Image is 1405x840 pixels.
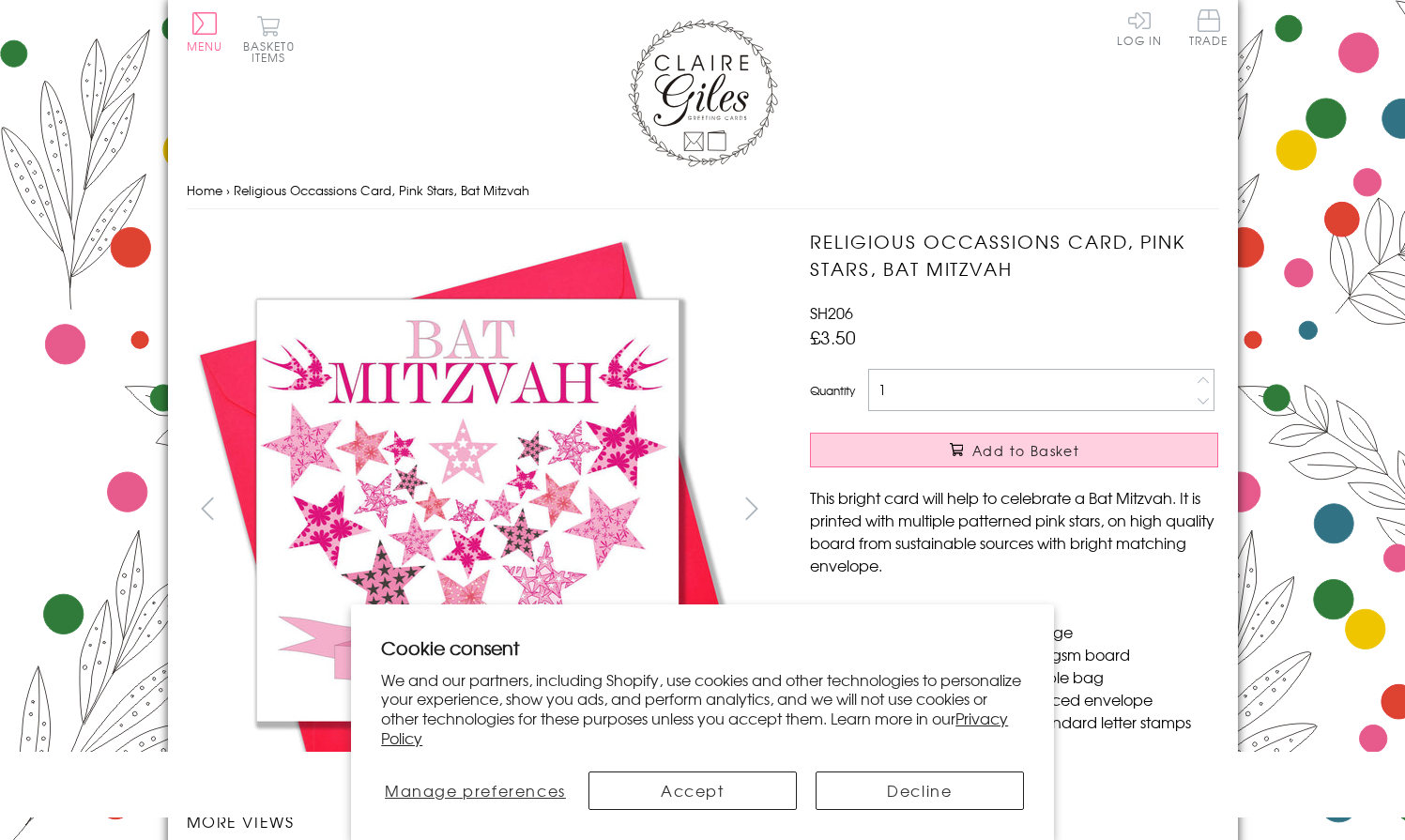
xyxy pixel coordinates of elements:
span: Menu [187,38,223,54]
p: This bright card will help to celebrate a Bat Mitzvah. It is printed with multiple patterned pink... [810,486,1218,576]
a: Privacy Policy [381,707,1008,749]
a: Log In [1117,9,1162,46]
h2: Cookie consent [381,634,1024,661]
span: 0 items [252,38,295,66]
span: Manage preferences [385,779,566,802]
button: Add to Basket [810,433,1218,467]
img: Claire Giles Greetings Cards [628,19,778,167]
label: Quantity [810,382,855,399]
span: Trade [1189,9,1229,46]
button: Manage preferences [381,771,569,810]
span: SH206 [810,301,853,324]
button: Menu [187,12,223,52]
button: prev [187,487,229,529]
a: Trade [1189,9,1229,50]
span: › [226,181,230,199]
nav: breadcrumbs [187,172,1219,210]
h1: Religious Occassions Card, Pink Stars, Bat Mitzvah [810,228,1218,283]
img: Religious Occassions Card, Pink Stars, Bat Mitzvah [187,228,750,791]
button: next [730,487,772,529]
p: We and our partners, including Shopify, use cookies and other technologies to personalize your ex... [381,670,1024,748]
button: Decline [816,771,1024,810]
li: Dimensions: 150mm x 150mm [829,598,1218,620]
span: Religious Occassions Card, Pink Stars, Bat Mitzvah [234,181,529,199]
h3: More views [187,810,773,832]
a: Home [187,181,222,199]
button: Accept [588,771,797,810]
button: Basket0 items [243,15,295,63]
span: Add to Basket [972,441,1079,460]
span: £3.50 [810,324,856,350]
